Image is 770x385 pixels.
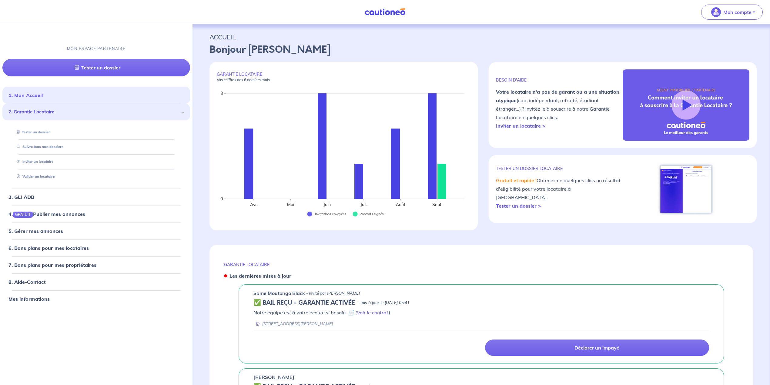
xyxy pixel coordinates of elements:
[496,176,623,210] p: Obtenez en quelques clics un résultat d'éligibilité pour votre locataire à [GEOGRAPHIC_DATA].
[253,373,294,381] p: [PERSON_NAME]
[432,202,442,207] text: Sept.
[8,109,179,115] span: 2. Garantie Locataire
[8,228,63,234] a: 5. Gérer mes annonces
[2,89,190,101] div: 1. Mon Accueil
[2,208,190,220] div: 4.GRATUITPublier mes annonces
[14,159,53,164] a: Inviter un locataire
[2,259,190,271] div: 7. Bons plans pour mes propriétaires
[253,321,333,327] div: [STREET_ADDRESS][PERSON_NAME]
[8,296,50,302] a: Mes informations
[2,242,190,254] div: 6. Bons plans pour mes locataires
[496,123,545,129] a: Inviter un locataire >
[357,310,389,316] a: Voir le contrat
[657,162,715,216] img: simulateur.png
[253,299,355,306] h5: ✅ BAIL REÇU - GARANTIE ACTIVÉE
[10,172,183,182] div: Valider un locataire
[14,145,63,149] a: Suivre tous mes dossiers
[2,191,190,203] div: 3. GLI ADB
[229,273,291,279] strong: Les dernières mises à jour
[623,69,749,141] img: video-gli-new-none.jpg
[496,88,623,130] p: (cdd, indépendant, retraité, étudiant étranger...) ? Invitez le à souscrire à notre Garantie Loca...
[306,290,360,296] p: - invité par [PERSON_NAME]
[323,202,331,207] text: Juin
[574,345,619,351] p: Déclarer un impayé
[10,157,183,167] div: Inviter un locataire
[220,196,223,202] text: 0
[8,211,85,217] a: 4.GRATUITPublier mes annonces
[723,8,752,16] p: Mon compte
[217,78,270,82] em: Vos chiffres des 6 derniers mois
[2,276,190,288] div: 8. Aide-Contact
[8,279,45,285] a: 8. Aide-Contact
[253,310,390,316] em: Notre équipe est à votre écoute si besoin. 📄 ( )
[10,127,183,137] div: Tester un dossier
[2,104,190,120] div: 2. Garantie Locataire
[362,8,408,16] img: Cautioneo
[253,290,305,297] p: Same Moutongo Black
[8,92,43,98] a: 1. Mon Accueil
[701,5,763,20] button: illu_account_valid_menu.svgMon compte
[8,194,34,200] a: 3. GLI ADB
[8,245,89,251] a: 6. Bons plans pour mes locataires
[2,293,190,305] div: Mes informations
[10,142,183,152] div: Suivre tous mes dossiers
[496,77,623,83] p: BESOIN D'AIDE
[2,225,190,237] div: 5. Gérer mes annonces
[14,130,50,134] a: Tester un dossier
[209,32,753,42] p: ACCUEIL
[496,177,537,183] em: Gratuit et rapide !
[711,7,721,17] img: illu_account_valid_menu.svg
[220,91,223,96] text: 3
[496,166,623,171] p: TESTER un dossier locataire
[217,72,470,82] p: GARANTIE LOCATAIRE
[357,300,410,306] p: - mis à jour le [DATE] 05:41
[253,299,709,306] div: state: CONTRACT-VALIDATED, Context: IN-MANAGEMENT,IN-MANAGEMENT
[8,262,96,268] a: 7. Bons plans pour mes propriétaires
[250,202,258,207] text: Avr.
[496,203,541,209] a: Tester un dossier >
[396,202,405,207] text: Août
[496,89,619,103] strong: Votre locataire n'a pas de garant ou a une situation atypique
[360,202,367,207] text: Juil.
[67,46,126,52] p: MON ESPACE PARTENAIRE
[485,340,709,356] a: Déclarer un impayé
[287,202,294,207] text: Mai
[209,42,753,57] p: Bonjour [PERSON_NAME]
[14,174,55,179] a: Valider un locataire
[2,59,190,76] a: Tester un dossier
[224,262,738,267] p: GARANTIE LOCATAIRE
